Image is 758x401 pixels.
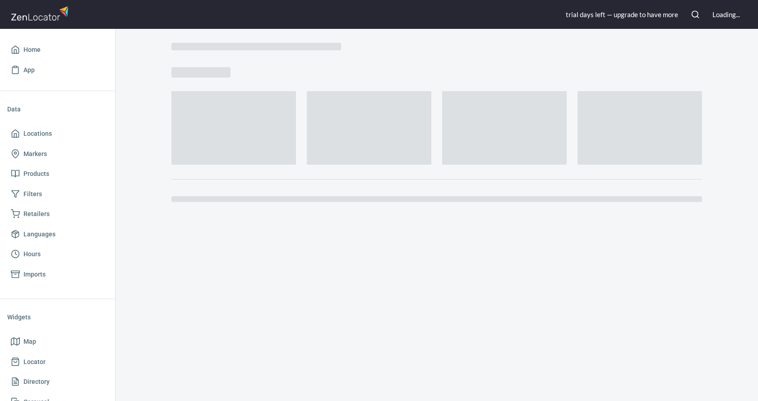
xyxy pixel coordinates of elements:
span: Locations [23,128,52,139]
a: Filters [7,184,108,204]
a: Hours [7,244,108,264]
a: Products [7,164,108,184]
span: Home [23,44,41,55]
a: Markers [7,144,108,164]
span: Retailers [23,208,50,220]
span: Markers [23,148,47,160]
span: Products [23,168,49,180]
button: Search [685,5,705,24]
span: Hours [23,249,41,260]
li: Widgets [7,306,108,328]
a: Directory [7,372,108,392]
span: Map [23,336,36,347]
a: Imports [7,264,108,285]
a: App [7,60,108,80]
span: Imports [23,269,46,280]
a: Retailers [7,204,108,224]
a: Home [7,40,108,60]
li: Data [7,98,108,120]
a: Locator [7,352,108,372]
div: trial day s left — upgrade to have more [566,10,678,19]
span: Directory [23,376,50,387]
span: Filters [23,189,42,200]
span: App [23,65,35,76]
span: Languages [23,229,55,240]
img: zenlocator [11,4,71,23]
a: Languages [7,224,108,244]
a: Map [7,332,108,352]
div: Loading... [712,10,740,19]
span: Locator [23,356,46,368]
a: Locations [7,124,108,144]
